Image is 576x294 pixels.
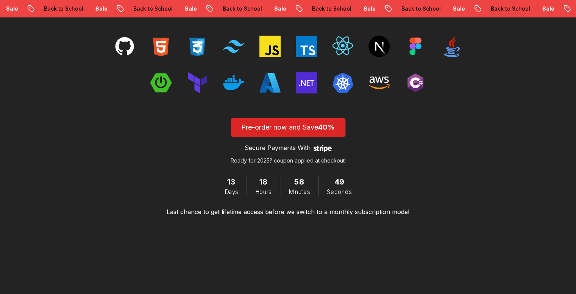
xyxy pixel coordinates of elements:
img: techs tacks [368,72,390,93]
img: techs tacks [150,72,172,93]
span: 58 Minutes [294,176,304,188]
img: techs tacks [150,36,172,57]
p: Sale [518,5,542,13]
img: techs tacks [259,72,281,93]
img: techs tacks [332,72,353,93]
p: Back to School [288,5,339,13]
span: Hours [255,188,272,196]
img: techs tacks [405,72,426,93]
span: 40% [318,123,335,131]
img: techs tacks [114,36,135,57]
img: techs tacks [405,36,426,57]
p: Ready for 2025? coupon applied at checkout! [231,157,346,164]
img: techs tacks [332,36,353,57]
p: Secure Payments With [245,143,311,152]
p: Back to School [20,5,71,13]
p: Sale [71,5,95,13]
p: Sale [339,5,364,13]
p: Sale [429,5,453,13]
img: techs tacks [296,72,317,93]
img: techs tacks [296,36,317,57]
img: techs tacks [223,72,244,93]
span: Minutes [289,188,310,196]
span: Days [225,188,238,196]
p: Back to School [109,5,161,13]
p: Back to School [377,5,429,13]
span: 13 Days [227,176,236,188]
button: Pre-order now and Save40%Secure Payments WithReady for 2025? coupon applied at checkout! [231,117,346,164]
img: techs tacks [187,36,208,57]
img: techs tacks [187,72,208,93]
span: Seconds [327,188,351,196]
img: techs tacks [441,36,462,57]
p: Sale [161,5,185,13]
p: Sale [250,5,274,13]
span: 49 Seconds [334,176,344,188]
img: techs tacks [259,36,281,57]
p: Back to School [467,5,518,13]
span: 18 Hours [259,176,268,188]
p: Pre-order now and Save [240,122,337,133]
p: Last chance to get lifetime access before we switch to a monthly subscription model [167,207,409,216]
p: Back to School [198,5,250,13]
img: techs tacks [368,36,390,57]
img: techs tacks [223,36,244,57]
